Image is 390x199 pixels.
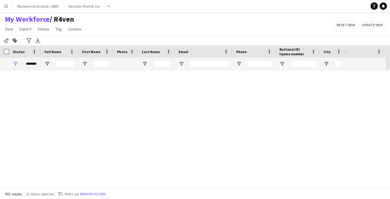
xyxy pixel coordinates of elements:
[44,49,61,54] span: Full Name
[82,61,87,67] button: Open Filter Menu
[17,25,34,33] a: Export
[2,25,16,33] a: View
[82,49,101,54] span: First Name
[12,0,64,12] button: Museums Activation / BWS
[37,26,49,32] span: Status
[19,26,31,32] span: Export
[55,60,75,67] input: Full Name Filter Input
[360,21,385,29] button: Update view
[153,60,171,67] input: Last Name Filter Input
[62,192,79,196] span: 2 filters set
[93,60,110,67] input: First Name Filter Input
[34,37,41,44] app-action-btn: Export XLSX
[13,61,18,67] button: Open Filter Menu
[68,26,82,32] span: Comms
[335,21,357,29] button: Reset view
[142,49,160,54] span: Last Name
[79,191,107,197] button: Remove filters
[179,49,188,54] span: Email
[117,49,127,54] span: Photo
[5,26,13,32] span: View
[190,60,229,67] input: Email Filter Input
[13,49,25,54] span: Status
[53,25,64,33] a: Tag
[236,49,247,54] span: Phone
[142,61,147,67] button: Open Filter Menu
[324,61,329,67] button: Open Filter Menu
[2,37,10,44] app-action-btn: Notify workforce
[335,60,342,67] input: City Filter Input
[179,61,184,67] button: Open Filter Menu
[236,61,242,67] button: Open Filter Menu
[11,37,19,44] app-action-btn: Add to tag
[5,15,50,24] a: My Workforce
[55,26,62,32] span: Tag
[25,37,33,44] app-action-btn: Advanced filters
[50,15,74,24] span: R4ven
[290,60,316,67] input: National ID/ Iqama number Filter Input
[44,61,50,67] button: Open Filter Menu
[279,61,285,67] button: Open Filter Menu
[66,25,84,33] a: Comms
[279,47,309,56] span: National ID/ Iqama number
[64,0,105,12] button: Ramdan Market Jax
[324,49,331,54] span: City
[247,60,272,67] input: Phone Filter Input
[35,25,52,33] a: Status
[26,192,54,196] span: 13 items selected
